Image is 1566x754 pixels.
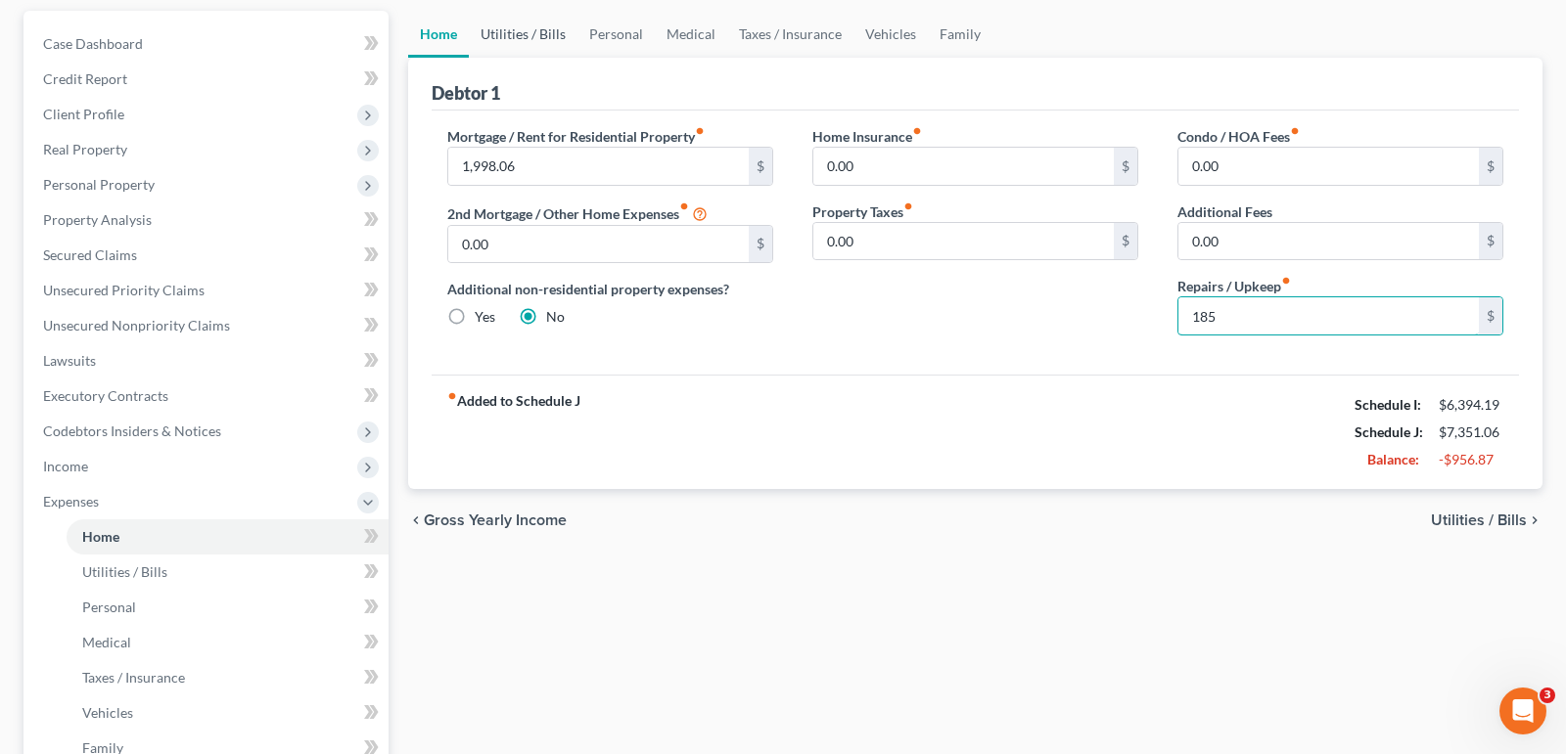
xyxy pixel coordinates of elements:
[43,387,168,404] span: Executory Contracts
[27,273,389,308] a: Unsecured Priority Claims
[67,695,389,731] a: Vehicles
[43,317,230,333] span: Unsecured Nonpriority Claims
[447,126,705,147] label: Mortgage / Rent for Residential Property
[1479,223,1502,260] div: $
[813,148,1114,185] input: --
[903,201,913,211] i: fiber_manual_record
[695,126,705,136] i: fiber_manual_record
[67,590,389,625] a: Personal
[43,352,96,369] span: Lawsuits
[448,148,749,185] input: --
[727,11,853,58] a: Taxes / Insurance
[812,126,922,147] label: Home Insurance
[1367,451,1419,467] strong: Balance:
[408,11,469,58] a: Home
[1527,512,1543,528] i: chevron_right
[1499,687,1546,734] iframe: Intercom live chat
[43,70,127,87] span: Credit Report
[749,148,772,185] div: $
[1355,423,1423,440] strong: Schedule J:
[448,226,749,263] input: --
[447,279,773,299] label: Additional non-residential property expenses?
[1177,201,1272,222] label: Additional Fees
[1439,422,1503,442] div: $7,351.06
[655,11,727,58] a: Medical
[928,11,992,58] a: Family
[27,378,389,414] a: Executory Contracts
[408,512,567,528] button: chevron_left Gross Yearly Income
[813,223,1114,260] input: --
[1540,687,1555,703] span: 3
[475,307,495,327] label: Yes
[749,226,772,263] div: $
[43,211,152,228] span: Property Analysis
[424,512,567,528] span: Gross Yearly Income
[912,126,922,136] i: fiber_manual_record
[432,81,500,105] div: Debtor 1
[27,26,389,62] a: Case Dashboard
[43,493,99,510] span: Expenses
[67,554,389,590] a: Utilities / Bills
[27,202,389,238] a: Property Analysis
[82,599,136,615] span: Personal
[43,458,88,474] span: Income
[1281,276,1291,286] i: fiber_manual_record
[1114,148,1137,185] div: $
[1479,297,1502,334] div: $
[812,201,913,222] label: Property Taxes
[577,11,655,58] a: Personal
[82,634,131,650] span: Medical
[1177,126,1300,147] label: Condo / HOA Fees
[82,563,167,580] span: Utilities / Bills
[469,11,577,58] a: Utilities / Bills
[67,519,389,554] a: Home
[27,308,389,343] a: Unsecured Nonpriority Claims
[43,106,124,122] span: Client Profile
[1431,512,1543,528] button: Utilities / Bills chevron_right
[546,307,565,327] label: No
[1178,297,1479,334] input: --
[679,201,689,211] i: fiber_manual_record
[408,512,424,528] i: chevron_left
[1290,126,1300,136] i: fiber_manual_record
[27,62,389,97] a: Credit Report
[27,238,389,273] a: Secured Claims
[43,176,155,193] span: Personal Property
[447,391,580,473] strong: Added to Schedule J
[43,282,205,298] span: Unsecured Priority Claims
[447,201,708,225] label: 2nd Mortgage / Other Home Expenses
[27,343,389,378] a: Lawsuits
[43,141,127,157] span: Real Property
[1431,512,1527,528] span: Utilities / Bills
[67,625,389,660] a: Medical
[43,35,143,52] span: Case Dashboard
[67,660,389,695] a: Taxes / Insurance
[1177,276,1291,296] label: Repairs / Upkeep
[1178,148,1479,185] input: --
[1439,450,1503,469] div: -$956.87
[1479,148,1502,185] div: $
[1439,395,1503,415] div: $6,394.19
[82,669,185,686] span: Taxes / Insurance
[1114,223,1137,260] div: $
[853,11,928,58] a: Vehicles
[82,704,133,721] span: Vehicles
[1178,223,1479,260] input: --
[447,391,457,401] i: fiber_manual_record
[1355,396,1421,413] strong: Schedule I:
[43,246,137,263] span: Secured Claims
[43,422,221,439] span: Codebtors Insiders & Notices
[82,528,119,545] span: Home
